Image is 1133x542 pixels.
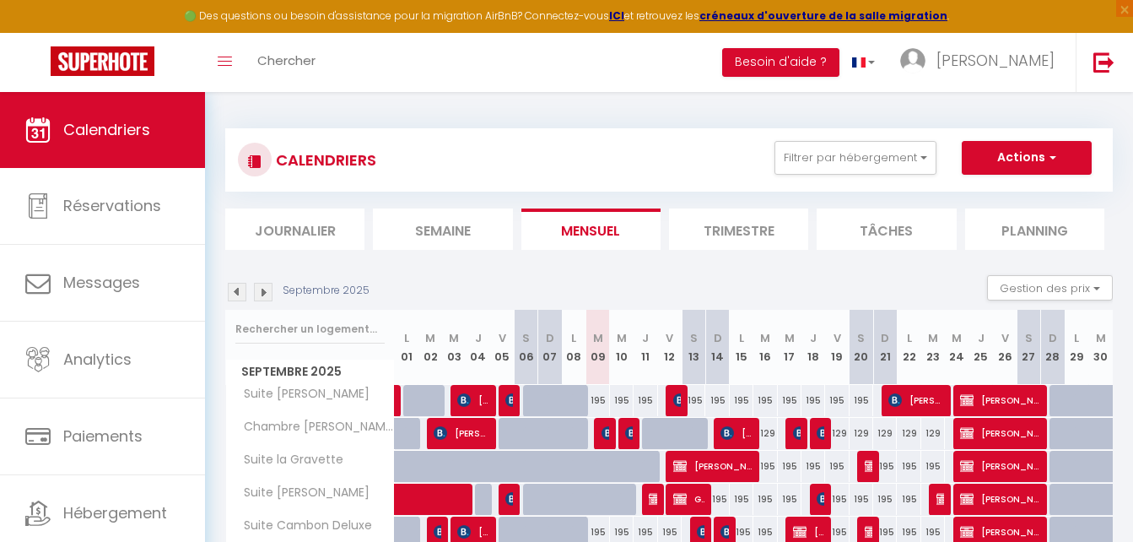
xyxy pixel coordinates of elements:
span: Messages [63,272,140,293]
abbr: J [475,330,482,346]
span: [PERSON_NAME] [457,384,488,416]
span: [PERSON_NAME] [505,483,513,515]
li: Tâches [817,209,956,250]
abbr: M [952,330,962,346]
li: Planning [965,209,1104,250]
span: [PERSON_NAME] [649,483,656,515]
abbr: S [522,330,530,346]
a: Bilouwilou [PERSON_NAME] [395,385,403,417]
th: 28 [1041,310,1065,385]
th: 12 [658,310,682,385]
span: Mr [PERSON_NAME] le vélo voyager [865,450,872,482]
div: 195 [873,484,897,515]
div: 195 [730,484,753,515]
div: 195 [730,385,753,416]
th: 25 [969,310,993,385]
abbr: J [978,330,985,346]
div: 195 [778,385,801,416]
div: 195 [586,385,610,416]
th: 18 [801,310,825,385]
span: [PERSON_NAME] [960,450,1039,482]
span: [PERSON_NAME] [434,417,488,449]
span: Granero Fils [673,483,704,515]
div: 195 [778,484,801,515]
span: D Roesink [673,384,681,416]
li: Semaine [373,209,512,250]
a: ... [PERSON_NAME] [888,33,1076,92]
abbr: L [404,330,409,346]
th: 11 [634,310,657,385]
span: [PERSON_NAME] [505,384,513,416]
abbr: D [546,330,554,346]
img: ... [900,48,925,73]
a: créneaux d'ouverture de la salle migration [699,8,947,23]
li: Journalier [225,209,364,250]
div: 129 [753,418,777,449]
abbr: L [739,330,744,346]
span: [PERSON_NAME] [888,384,943,416]
th: 27 [1017,310,1040,385]
li: Trimestre [669,209,808,250]
div: 195 [610,385,634,416]
span: [PERSON_NAME] [PERSON_NAME] [673,450,752,482]
span: [PERSON_NAME] [960,384,1039,416]
th: 08 [562,310,585,385]
abbr: M [449,330,459,346]
span: [PERSON_NAME] [817,483,824,515]
abbr: D [881,330,889,346]
div: 195 [753,484,777,515]
th: 09 [586,310,610,385]
button: Gestion des prix [987,275,1113,301]
span: Hébergement [63,502,167,523]
div: 129 [873,418,897,449]
abbr: S [857,330,865,346]
img: Super Booking [51,46,154,76]
span: [PERSON_NAME] [625,417,633,449]
input: Rechercher un logement... [235,314,385,344]
a: Chercher [245,33,328,92]
span: Suite [PERSON_NAME] [229,385,374,404]
div: 195 [921,451,945,482]
span: Calendriers [63,119,150,140]
div: 129 [825,418,849,449]
span: Réservations [63,195,161,216]
th: 16 [753,310,777,385]
abbr: S [690,330,698,346]
div: 195 [778,451,801,482]
abbr: D [1049,330,1057,346]
span: [PERSON_NAME] [960,483,1039,515]
abbr: S [1025,330,1033,346]
span: Analytics [63,349,132,370]
th: 21 [873,310,897,385]
th: 23 [921,310,945,385]
span: [PERSON_NAME] [817,417,824,449]
th: 06 [514,310,537,385]
th: 13 [682,310,705,385]
th: 07 [538,310,562,385]
abbr: M [928,330,938,346]
img: logout [1093,51,1114,73]
th: 01 [395,310,418,385]
th: 03 [442,310,466,385]
div: 129 [850,418,873,449]
span: Chambre [PERSON_NAME] [229,418,397,436]
th: 05 [490,310,514,385]
th: 15 [730,310,753,385]
th: 17 [778,310,801,385]
div: 195 [897,451,920,482]
abbr: J [642,330,649,346]
th: 22 [897,310,920,385]
div: 129 [921,418,945,449]
span: Suite Cambon Deluxe [229,517,376,535]
th: 02 [418,310,442,385]
span: Suite [PERSON_NAME] [229,484,374,502]
span: Paiements [63,425,143,447]
th: 26 [993,310,1017,385]
span: [PERSON_NAME] [602,417,609,449]
button: Besoin d'aide ? [722,48,839,77]
abbr: M [1096,330,1106,346]
div: 195 [825,451,849,482]
div: 195 [850,484,873,515]
span: [PERSON_NAME] [720,417,752,449]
